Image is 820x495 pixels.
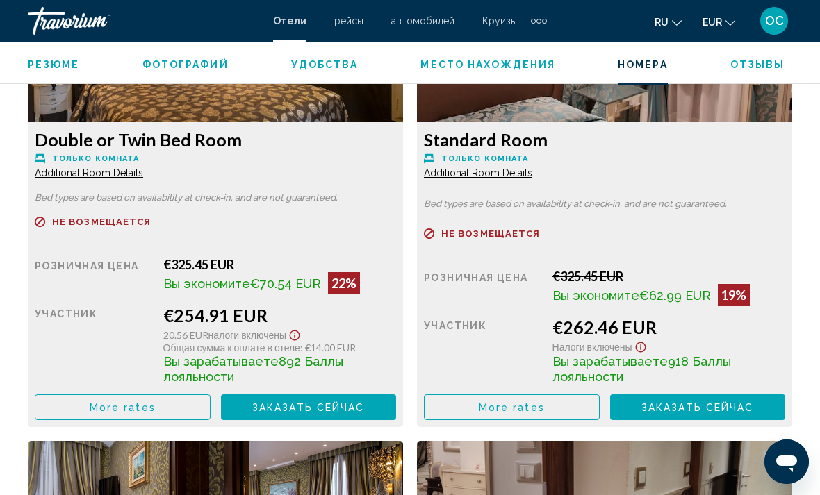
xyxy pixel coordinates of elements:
[424,129,785,150] h3: Standard Room
[655,17,669,28] span: ru
[291,59,359,70] span: Удобства
[142,58,229,71] button: Фотографий
[391,15,454,26] a: автомобилей
[28,58,80,71] button: Резюме
[35,257,153,294] div: Розничная цена
[703,17,722,28] span: EUR
[552,317,785,337] div: €262.46 EUR
[420,59,555,70] span: Место нахождения
[441,154,528,163] span: Только комната
[334,15,363,26] a: рейсы
[618,58,668,71] button: Номера
[273,15,306,26] a: Отели
[250,276,321,291] span: €70.54 EUR
[52,154,139,163] span: Только комната
[208,329,287,341] span: Налоги включены
[655,12,682,32] button: Change language
[420,58,555,71] button: Место нахождения
[328,272,360,294] div: 22%
[552,354,731,384] span: 918 Баллы лояльности
[756,6,792,35] button: User Menu
[35,394,211,420] button: More rates
[142,59,229,70] span: Фотографий
[424,317,542,384] div: участник
[163,342,396,353] div: : €14.00 EUR
[641,402,754,413] span: Заказать сейчас
[424,199,785,209] p: Bed types are based on availability at check-in, and are not guaranteed.
[552,341,632,353] span: Налоги включены
[703,12,735,32] button: Change currency
[424,269,542,306] div: Розничная цена
[618,59,668,70] span: Номера
[291,58,359,71] button: Удобства
[730,59,785,70] span: Отзывы
[441,229,540,238] span: Не возмещается
[28,59,80,70] span: Резюме
[531,10,547,32] button: Extra navigation items
[639,288,711,303] span: €62.99 EUR
[35,305,153,384] div: участник
[163,305,396,326] div: €254.91 EUR
[252,402,365,413] span: Заказать сейчас
[482,15,517,26] a: Круизы
[163,257,396,272] div: €325.45 EUR
[424,394,600,420] button: More rates
[90,402,156,413] span: More rates
[765,14,784,28] span: OC
[552,269,785,284] div: €325.45 EUR
[221,394,397,420] button: Заказать сейчас
[286,326,303,342] button: Show Taxes and Fees disclaimer
[35,129,396,150] h3: Double or Twin Bed Room
[28,7,259,35] a: Travorium
[610,394,786,420] button: Заказать сейчас
[163,342,300,353] span: Общая сумма к оплате в отеле
[730,58,785,71] button: Отзывы
[479,402,545,413] span: More rates
[632,337,649,353] button: Show Taxes and Fees disclaimer
[163,276,250,291] span: Вы экономите
[552,288,639,303] span: Вы экономите
[163,354,279,369] span: Вы зарабатываете
[163,354,343,384] span: 892 Баллы лояльности
[764,439,809,484] iframe: Кнопка запуска окна обмена сообщениями
[52,217,151,226] span: Не возмещается
[718,284,750,306] div: 19%
[163,329,208,341] span: 20.56 EUR
[552,354,668,369] span: Вы зарабатываете
[424,167,532,178] span: Additional Room Details
[35,193,396,203] p: Bed types are based on availability at check-in, and are not guaranteed.
[35,167,143,178] span: Additional Room Details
